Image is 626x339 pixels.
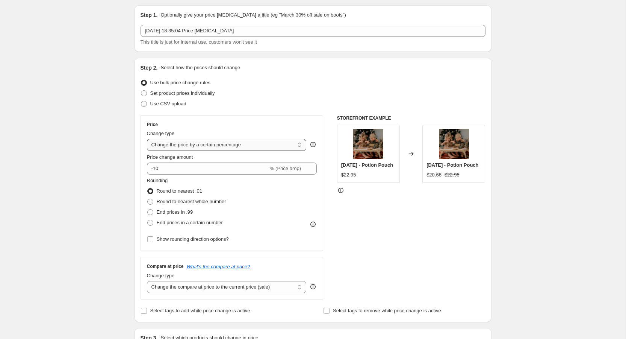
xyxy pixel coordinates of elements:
div: help [309,141,317,148]
span: Rounding [147,178,168,183]
input: 30% off holiday sale [141,25,485,37]
img: ChristmasWishes23-4_80x.jpg [353,129,383,159]
span: Show rounding direction options? [157,236,229,242]
h3: Price [147,122,158,128]
p: Select how the prices should change [160,64,240,71]
span: Set product prices individually [150,90,215,96]
span: Change type [147,273,175,278]
span: Round to nearest .01 [157,188,202,194]
img: ChristmasWishes23-4_80x.jpg [439,129,469,159]
span: This title is just for internal use, customers won't see it [141,39,257,45]
div: $20.66 [426,171,442,179]
span: Use CSV upload [150,101,186,106]
span: Select tags to remove while price change is active [333,308,441,313]
span: Select tags to add while price change is active [150,308,250,313]
span: [DATE] - Potion Pouch [426,162,478,168]
input: -15 [147,163,268,175]
h2: Step 1. [141,11,158,19]
h3: Compare at price [147,263,184,269]
span: Round to nearest whole number [157,199,226,204]
span: [DATE] - Potion Pouch [341,162,393,168]
p: Optionally give your price [MEDICAL_DATA] a title (eg "March 30% off sale on boots") [160,11,346,19]
span: End prices in a certain number [157,220,223,225]
div: help [309,283,317,290]
h6: STOREFRONT EXAMPLE [337,115,485,121]
div: $22.95 [341,171,356,179]
span: Change type [147,131,175,136]
span: % (Price drop) [270,166,301,171]
strike: $22.95 [445,171,460,179]
button: What's the compare at price? [187,264,250,269]
span: Price change amount [147,154,193,160]
h2: Step 2. [141,64,158,71]
span: Use bulk price change rules [150,80,210,85]
span: End prices in .99 [157,209,193,215]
